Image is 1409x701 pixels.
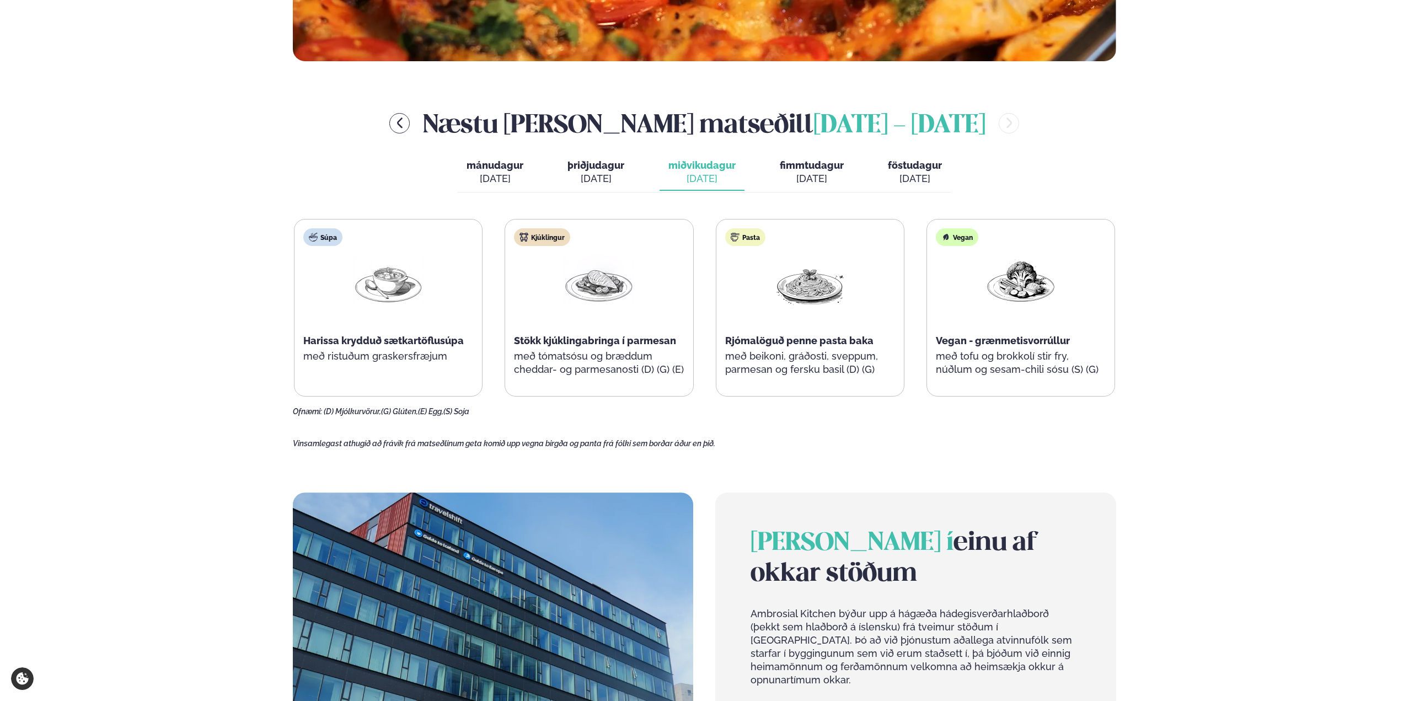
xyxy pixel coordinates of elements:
div: [DATE] [888,172,942,185]
span: Vinsamlegast athugið að frávik frá matseðlinum geta komið upp vegna birgða og panta frá fólki sem... [293,439,715,448]
div: Pasta [725,228,765,246]
img: Spagetti.png [775,255,845,306]
button: menu-btn-right [999,113,1019,133]
span: (E) Egg, [418,407,443,416]
img: Soup.png [353,255,424,306]
span: (S) Soja [443,407,469,416]
p: með tómatsósu og bræddum cheddar- og parmesanosti (D) (G) (E) [514,350,684,376]
p: með tofu og brokkolí stir fry, núðlum og sesam-chili sósu (S) (G) [936,350,1106,376]
div: Súpa [303,228,342,246]
p: með ristuðum graskersfræjum [303,350,473,363]
button: fimmtudagur [DATE] [771,154,853,191]
span: [PERSON_NAME] í [751,531,953,555]
button: þriðjudagur [DATE] [559,154,633,191]
span: föstudagur [888,159,942,171]
button: miðvikudagur [DATE] [660,154,744,191]
span: Ofnæmi: [293,407,322,416]
img: Chicken-breast.png [564,255,634,306]
div: [DATE] [668,172,736,185]
div: [DATE] [467,172,523,185]
div: Vegan [936,228,978,246]
span: Harissa krydduð sætkartöflusúpa [303,335,464,346]
img: Vegan.png [985,255,1056,306]
img: pasta.svg [731,233,740,242]
span: [DATE] - [DATE] [813,114,985,138]
a: Cookie settings [11,667,34,690]
span: Rjómalöguð penne pasta baka [725,335,874,346]
span: (D) Mjólkurvörur, [324,407,381,416]
span: miðvikudagur [668,159,736,171]
button: mánudagur [DATE] [458,154,532,191]
button: menu-btn-left [389,113,410,133]
h2: Næstu [PERSON_NAME] matseðill [423,105,985,141]
img: chicken.svg [519,233,528,242]
span: mánudagur [467,159,523,171]
span: Vegan - grænmetisvorrúllur [936,335,1070,346]
img: Vegan.svg [941,233,950,242]
p: Ambrosial Kitchen býður upp á hágæða hádegisverðarhlaðborð (þekkt sem hlaðborð á íslensku) frá tv... [751,607,1080,687]
div: [DATE] [567,172,624,185]
div: Kjúklingur [514,228,570,246]
span: fimmtudagur [780,159,844,171]
button: föstudagur [DATE] [879,154,951,191]
h2: einu af okkar stöðum [751,528,1080,590]
div: [DATE] [780,172,844,185]
span: þriðjudagur [567,159,624,171]
img: soup.svg [309,233,318,242]
p: með beikoni, gráðosti, sveppum, parmesan og fersku basil (D) (G) [725,350,895,376]
span: Stökk kjúklingabringa í parmesan [514,335,676,346]
span: (G) Glúten, [381,407,418,416]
